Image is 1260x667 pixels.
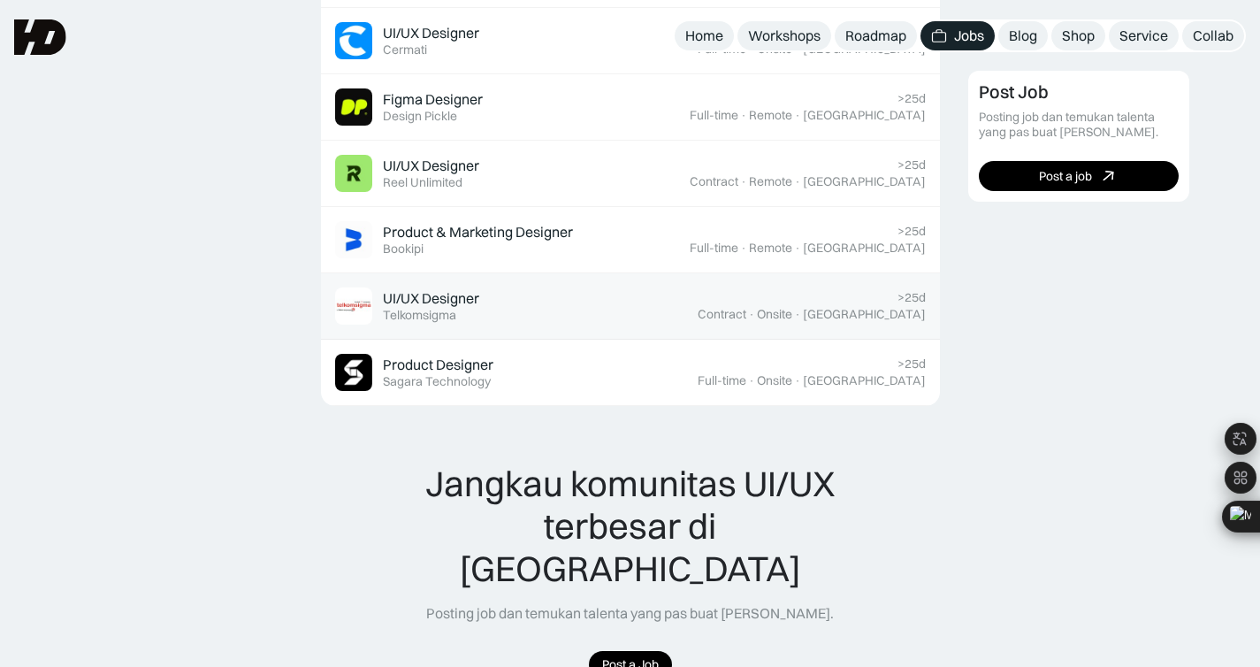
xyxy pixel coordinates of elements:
[897,356,926,372] div: >25d
[335,155,372,192] img: Job Image
[749,108,792,123] div: Remote
[383,109,457,124] div: Design Pickle
[383,90,483,109] div: Figma Designer
[748,42,755,57] div: ·
[321,207,940,273] a: Job ImageProduct & Marketing DesignerBookipi>25dFull-time·Remote·[GEOGRAPHIC_DATA]
[794,174,801,189] div: ·
[794,42,801,57] div: ·
[803,174,926,189] div: [GEOGRAPHIC_DATA]
[897,157,926,172] div: >25d
[920,21,995,50] a: Jobs
[748,307,755,322] div: ·
[737,21,831,50] a: Workshops
[690,108,738,123] div: Full-time
[321,273,940,340] a: Job ImageUI/UX DesignerTelkomsigma>25dContract·Onsite·[GEOGRAPHIC_DATA]
[383,289,479,308] div: UI/UX Designer
[383,308,456,323] div: Telkomsigma
[803,307,926,322] div: [GEOGRAPHIC_DATA]
[389,463,872,590] div: Jangkau komunitas UI/UX terbesar di [GEOGRAPHIC_DATA]
[690,174,738,189] div: Contract
[383,356,493,374] div: Product Designer
[690,241,738,256] div: Full-time
[794,241,801,256] div: ·
[1182,21,1244,50] a: Collab
[749,241,792,256] div: Remote
[740,174,747,189] div: ·
[757,307,792,322] div: Onsite
[835,21,917,50] a: Roadmap
[748,373,755,388] div: ·
[335,287,372,325] img: Job Image
[426,604,834,623] div: Posting job dan temukan talenta yang pas buat [PERSON_NAME].
[383,24,479,42] div: UI/UX Designer
[335,22,372,59] img: Job Image
[845,27,906,45] div: Roadmap
[335,221,372,258] img: Job Image
[1193,27,1233,45] div: Collab
[335,354,372,391] img: Job Image
[794,108,801,123] div: ·
[383,42,427,57] div: Cermati
[897,91,926,106] div: >25d
[794,307,801,322] div: ·
[897,224,926,239] div: >25d
[383,223,573,241] div: Product & Marketing Designer
[383,241,424,257] div: Bookipi
[998,21,1048,50] a: Blog
[698,42,746,57] div: Full-time
[335,88,372,126] img: Job Image
[803,373,926,388] div: [GEOGRAPHIC_DATA]
[757,42,792,57] div: Onsite
[1109,21,1179,50] a: Service
[954,27,984,45] div: Jobs
[740,241,747,256] div: ·
[803,241,926,256] div: [GEOGRAPHIC_DATA]
[757,373,792,388] div: Onsite
[748,27,821,45] div: Workshops
[897,290,926,305] div: >25d
[1051,21,1105,50] a: Shop
[321,340,940,406] a: Job ImageProduct DesignerSagara Technology>25dFull-time·Onsite·[GEOGRAPHIC_DATA]
[383,157,479,175] div: UI/UX Designer
[321,74,940,141] a: Job ImageFigma DesignerDesign Pickle>25dFull-time·Remote·[GEOGRAPHIC_DATA]
[321,8,940,74] a: Job ImageUI/UX DesignerCermati>25dFull-time·Onsite·[GEOGRAPHIC_DATA]
[321,141,940,207] a: Job ImageUI/UX DesignerReel Unlimited>25dContract·Remote·[GEOGRAPHIC_DATA]
[1062,27,1095,45] div: Shop
[1039,168,1092,183] div: Post a job
[749,174,792,189] div: Remote
[1009,27,1037,45] div: Blog
[794,373,801,388] div: ·
[383,374,491,389] div: Sagara Technology
[383,175,462,190] div: Reel Unlimited
[803,42,926,57] div: [GEOGRAPHIC_DATA]
[698,307,746,322] div: Contract
[803,108,926,123] div: [GEOGRAPHIC_DATA]
[979,161,1179,191] a: Post a job
[685,27,723,45] div: Home
[1119,27,1168,45] div: Service
[675,21,734,50] a: Home
[979,110,1179,140] div: Posting job dan temukan talenta yang pas buat [PERSON_NAME].
[740,108,747,123] div: ·
[698,373,746,388] div: Full-time
[979,81,1049,103] div: Post Job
